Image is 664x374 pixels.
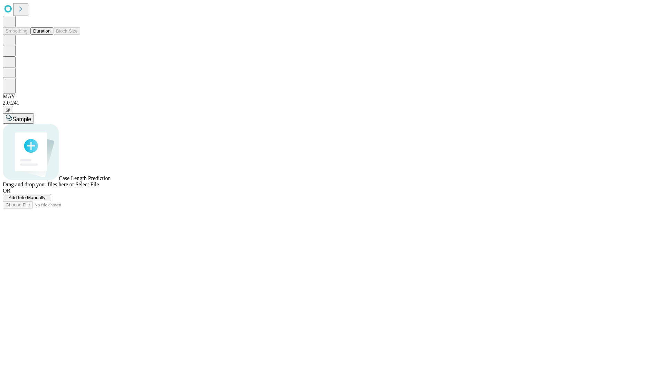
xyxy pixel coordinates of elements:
[3,100,661,106] div: 2.0.241
[9,195,46,200] span: Add Info Manually
[3,93,661,100] div: MAY
[6,107,10,112] span: @
[3,27,30,35] button: Smoothing
[3,181,74,187] span: Drag and drop your files here or
[53,27,80,35] button: Block Size
[30,27,53,35] button: Duration
[3,194,51,201] button: Add Info Manually
[12,116,31,122] span: Sample
[3,188,10,194] span: OR
[75,181,99,187] span: Select File
[3,113,34,124] button: Sample
[59,175,111,181] span: Case Length Prediction
[3,106,13,113] button: @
